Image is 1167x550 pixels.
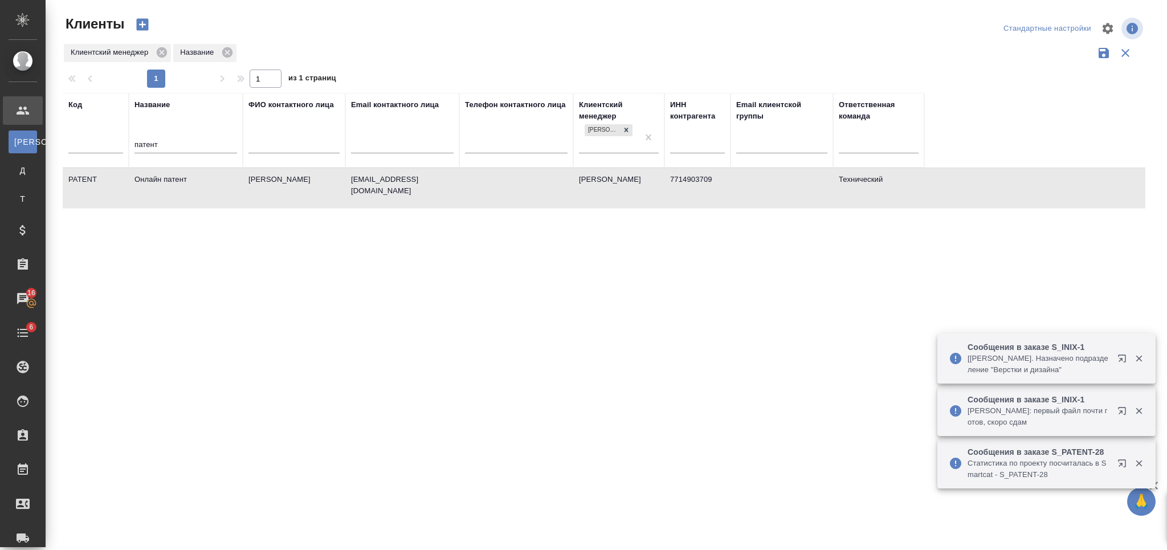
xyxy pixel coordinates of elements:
[243,168,345,208] td: [PERSON_NAME]
[173,44,236,62] div: Название
[1111,347,1138,374] button: Открыть в новой вкладке
[351,174,454,197] p: [EMAIL_ADDRESS][DOMAIN_NAME]
[71,47,152,58] p: Клиентский менеджер
[968,446,1110,458] p: Сообщения в заказе S_PATENT-28
[573,168,664,208] td: [PERSON_NAME]
[22,321,40,333] span: 6
[1111,400,1138,427] button: Открыть в новой вкладке
[670,99,725,122] div: ИНН контрагента
[64,44,171,62] div: Клиентский менеджер
[14,193,31,205] span: Т
[129,15,156,34] button: Создать
[134,99,170,111] div: Название
[21,287,42,299] span: 16
[968,458,1110,480] p: Cтатистика по проекту посчиталась в Smartcat - S_PATENT-28
[968,405,1110,428] p: [PERSON_NAME]: первый файл почти готов, скоро сдам
[68,99,82,111] div: Код
[1127,406,1150,416] button: Закрыть
[3,284,43,313] a: 16
[1094,15,1121,42] span: Настроить таблицу
[968,394,1110,405] p: Сообщения в заказе S_INIX-1
[833,168,924,208] td: Технический
[1127,353,1150,364] button: Закрыть
[968,341,1110,353] p: Сообщения в заказе S_INIX-1
[1127,458,1150,468] button: Закрыть
[288,71,336,88] span: из 1 страниц
[465,99,566,111] div: Телефон контактного лица
[248,99,334,111] div: ФИО контактного лица
[9,159,37,182] a: Д
[585,124,620,136] div: [PERSON_NAME]
[736,99,827,122] div: Email клиентской группы
[9,188,37,210] a: Т
[9,131,37,153] a: [PERSON_NAME]
[839,99,919,122] div: Ответственная команда
[1093,42,1115,64] button: Сохранить фильтры
[14,165,31,176] span: Д
[1115,42,1136,64] button: Сбросить фильтры
[664,168,731,208] td: 7714903709
[968,353,1110,376] p: [[PERSON_NAME]. Назначено подразделение "Верстки и дизайна"
[1111,452,1138,479] button: Открыть в новой вкладке
[3,319,43,347] a: 6
[351,99,439,111] div: Email контактного лица
[129,168,243,208] td: Онлайн патент
[579,99,659,122] div: Клиентский менеджер
[180,47,218,58] p: Название
[63,15,124,33] span: Клиенты
[14,136,31,148] span: [PERSON_NAME]
[1001,20,1094,38] div: split button
[583,123,634,137] div: Никифорова Валерия
[1121,18,1145,39] span: Посмотреть информацию
[63,168,129,208] td: PATENT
